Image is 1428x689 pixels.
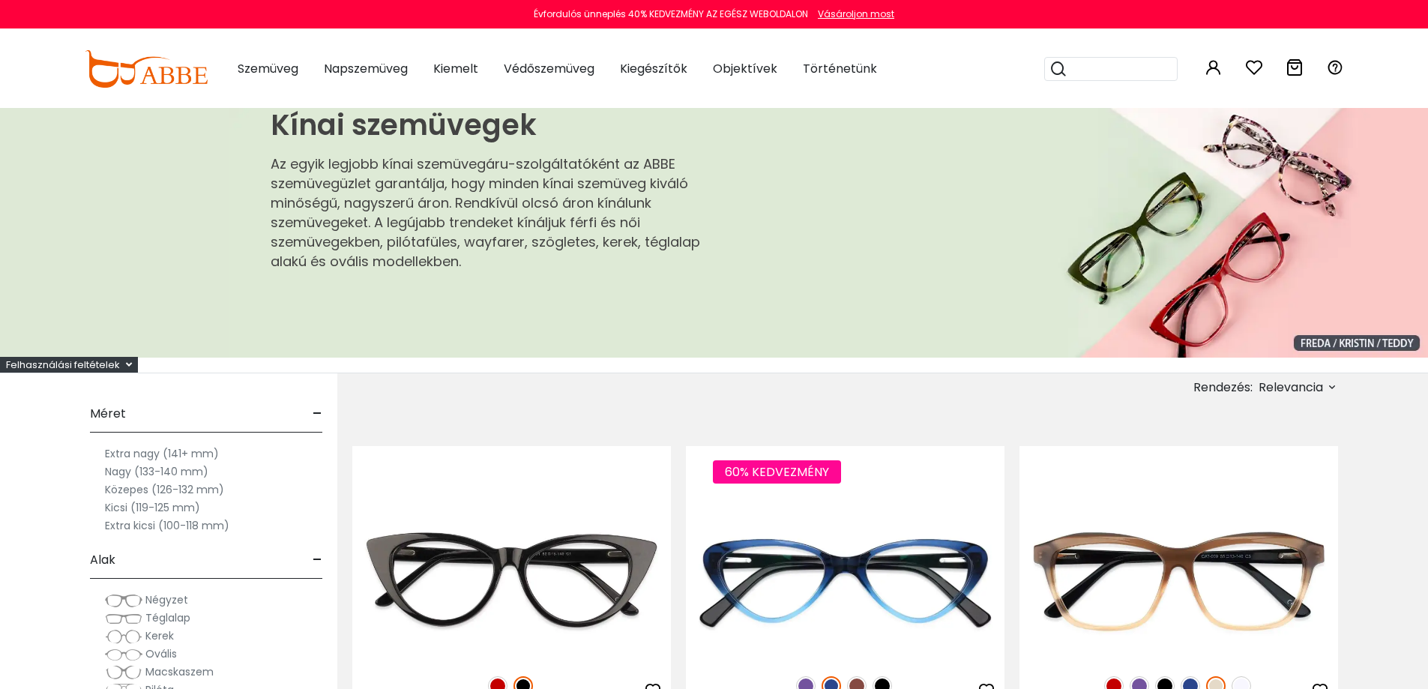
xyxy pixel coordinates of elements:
[85,50,208,88] img: abbeglasses.com
[145,628,174,643] font: Kerek
[803,60,877,77] font: Történetünk
[1193,379,1253,396] font: Rendezés:
[145,592,188,607] font: Négyzet
[313,547,322,572] font: -
[620,60,687,77] font: Kiegészítők
[145,646,177,661] font: Ovális
[271,154,700,271] font: Az egyik legjobb kínai szemüvegáru-szolgáltatóként az ABBE szemüvegüzlet garantálja, hogy minden ...
[105,665,142,680] img: Cat-Eye.png
[271,105,537,145] font: Kínai szemüvegek
[105,482,224,497] font: Közepes (126-132 mm)
[713,60,777,77] font: Objektívek
[90,405,126,422] font: Méret
[725,463,829,481] font: 60% KEDVEZMÉNY
[105,647,142,662] img: Oval.png
[324,60,408,77] font: Napszemüveg
[313,401,322,426] font: -
[1259,379,1323,396] font: Relevancia
[105,464,208,479] font: Nagy (133-140 mm)
[818,7,894,20] font: Vásároljon most
[105,518,229,533] font: Extra kicsi (100-118 mm)
[145,664,214,679] font: Macskaszem
[105,611,142,626] img: Rectangle.png
[534,7,808,20] font: Évfordulós ünneplés 40% KEDVEZMÉNY AZ EGÉSZ WEBOLDALON
[229,108,1428,358] img: Kínai szemüvegek
[6,358,120,372] font: Felhasználási feltételek
[105,629,142,644] img: Round.png
[90,551,115,568] font: Alak
[105,500,200,515] font: Kicsi (119-125 mm)
[810,7,894,20] a: Vásároljon most
[433,60,478,77] font: Kiemelt
[686,500,1004,660] img: Kék Hannah - Acetát, Univerzális hídfazon
[1019,500,1338,660] img: Krém Sonia - Acetát, Univerzális Bridge Fit
[352,500,671,660] img: Fekete Nora - Acetát, Univerzális Hídillesztés
[105,446,219,461] font: Extra nagy (141+ mm)
[504,60,594,77] font: Védőszemüveg
[238,60,298,77] font: Szemüveg
[105,593,142,608] img: Square.png
[145,610,190,625] font: Téglalap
